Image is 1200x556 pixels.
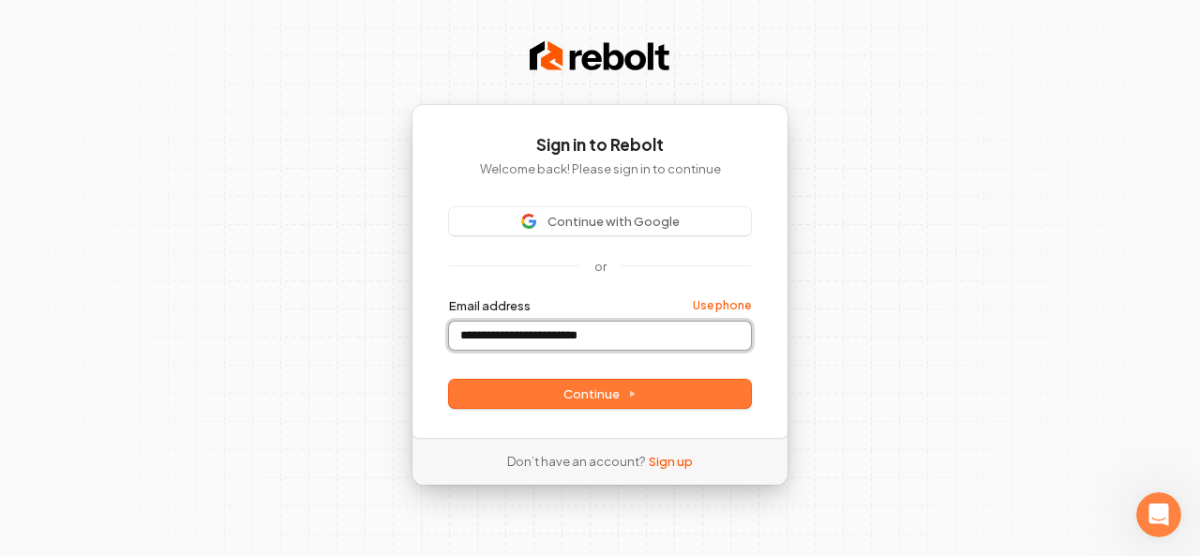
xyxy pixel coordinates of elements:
span: Continue with Google [547,213,680,230]
h1: Sign in to Rebolt [449,134,751,157]
img: Rebolt Logo [530,38,670,75]
span: Don’t have an account? [507,453,645,470]
a: Use phone [693,298,751,313]
button: Sign in with GoogleContinue with Google [449,207,751,235]
img: Sign in with Google [521,214,536,229]
label: Email address [449,297,531,314]
button: Continue [449,380,751,408]
span: Continue [563,385,637,402]
iframe: Intercom live chat [1136,492,1181,537]
p: Welcome back! Please sign in to continue [449,160,751,177]
p: or [594,258,607,275]
a: Sign up [649,453,693,470]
